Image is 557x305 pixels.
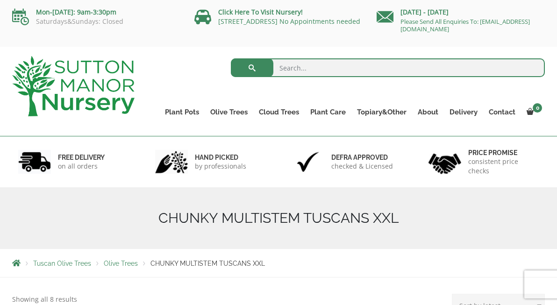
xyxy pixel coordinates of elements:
[444,106,483,119] a: Delivery
[231,58,545,77] input: Search...
[331,162,393,171] p: checked & Licensed
[428,148,461,176] img: 4.jpg
[468,149,539,157] h6: Price promise
[521,106,545,119] a: 0
[305,106,351,119] a: Plant Care
[331,153,393,162] h6: Defra approved
[159,106,205,119] a: Plant Pots
[292,150,324,174] img: 3.jpg
[533,103,542,113] span: 0
[351,106,412,119] a: Topiary&Other
[18,150,51,174] img: 1.jpg
[218,17,360,26] a: [STREET_ADDRESS] No Appointments needed
[205,106,253,119] a: Olive Trees
[253,106,305,119] a: Cloud Trees
[12,7,180,18] p: Mon-[DATE]: 9am-3:30pm
[195,162,246,171] p: by professionals
[468,157,539,176] p: consistent price checks
[377,7,545,18] p: [DATE] - [DATE]
[12,210,545,227] h1: CHUNKY MULTISTEM TUSCANS XXL
[12,259,545,267] nav: Breadcrumbs
[12,56,135,116] img: logo
[58,162,105,171] p: on all orders
[104,260,138,267] a: Olive Trees
[12,294,77,305] p: Showing all 8 results
[58,153,105,162] h6: FREE DELIVERY
[400,17,530,33] a: Please Send All Enquiries To: [EMAIL_ADDRESS][DOMAIN_NAME]
[483,106,521,119] a: Contact
[33,260,91,267] a: Tuscan Olive Trees
[412,106,444,119] a: About
[12,18,180,25] p: Saturdays&Sundays: Closed
[218,7,303,16] a: Click Here To Visit Nursery!
[150,260,265,267] span: CHUNKY MULTISTEM TUSCANS XXL
[195,153,246,162] h6: hand picked
[155,150,188,174] img: 2.jpg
